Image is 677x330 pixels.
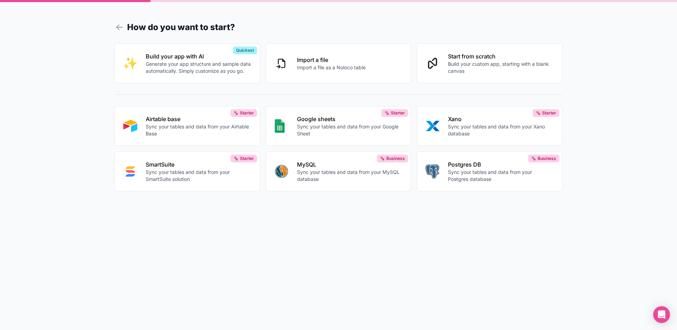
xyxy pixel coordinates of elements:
[391,110,405,116] span: Starter
[240,110,254,116] span: Starter
[146,115,251,123] p: Airtable base
[448,123,554,137] p: Sync your tables and data from your Xano database
[653,306,670,323] div: Open Intercom Messenger
[426,164,439,178] img: POSTGRES
[448,160,554,169] p: Postgres DB
[297,56,366,64] p: Import a file
[275,164,289,178] img: MYSQL
[417,43,562,83] button: Start from scratchBuild your custom app, starting with a blank canvas
[115,152,260,191] button: SMART_SUITESmartSuiteSync your tables and data from your SmartSuite solutionStarter
[386,156,405,161] span: Business
[426,119,440,133] img: XANO
[297,169,403,183] p: Sync your tables and data from your MySQL database
[146,123,251,137] p: Sync your tables and data from your Airtable Base
[123,119,137,133] img: AIRTABLE
[297,115,403,123] p: Google sheets
[266,43,412,83] button: Import a fileImport a file as a Noloco table
[448,115,554,123] p: Xano
[448,169,554,183] p: Sync your tables and data from your Postgres database
[542,110,556,116] span: Starter
[233,47,257,54] div: Quickest
[297,160,403,169] p: MySQL
[146,52,251,61] p: Build your app with AI
[266,106,412,146] button: GOOGLE_SHEETSGoogle sheetsSync your tables and data from your Google SheetStarter
[275,119,285,133] img: GOOGLE_SHEETS
[297,64,366,71] p: Import a file as a Noloco table
[417,106,562,146] button: XANOXanoSync your tables and data from your Xano databaseStarter
[146,169,251,183] p: Sync your tables and data from your SmartSuite solution
[123,56,137,70] img: INTERNAL_WITH_AI
[417,152,562,191] button: POSTGRESPostgres DBSync your tables and data from your Postgres databaseBusiness
[115,106,260,146] button: AIRTABLEAirtable baseSync your tables and data from your Airtable BaseStarter
[297,123,403,137] p: Sync your tables and data from your Google Sheet
[240,156,254,161] span: Starter
[123,164,137,178] img: SMART_SUITE
[146,160,251,169] p: SmartSuite
[115,43,260,83] button: INTERNAL_WITH_AIBuild your app with AIGenerate your app structure and sample data automatically. ...
[266,152,412,191] button: MYSQLMySQLSync your tables and data from your MySQL databaseBusiness
[448,61,554,75] p: Build your custom app, starting with a blank canvas
[538,156,556,161] span: Business
[448,52,554,61] p: Start from scratch
[115,21,562,34] h1: How do you want to start?
[146,61,251,75] p: Generate your app structure and sample data automatically. Simply customize as you go.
